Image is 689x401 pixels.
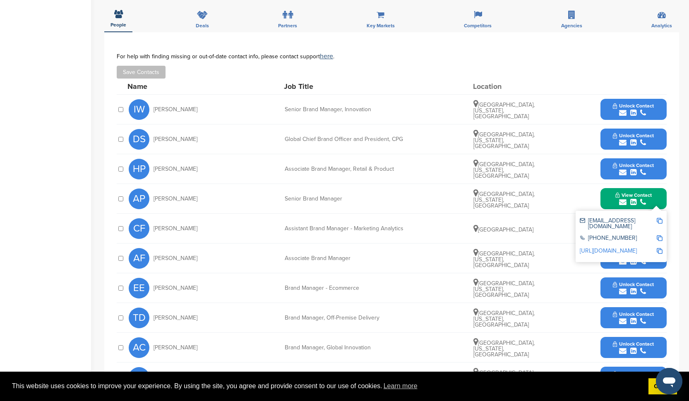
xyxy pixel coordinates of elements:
div: Brand Manager, Global Innovation [285,345,409,351]
span: Unlock Contact [613,133,654,138]
span: Unlock Contact [613,371,654,377]
div: [PHONE_NUMBER] [580,235,656,242]
a: dismiss cookie message [648,378,677,395]
a: [URL][DOMAIN_NAME] [580,247,637,254]
span: AC [129,337,149,358]
span: Competitors [464,23,492,28]
span: [PERSON_NAME] [154,136,197,142]
button: Unlock Contact [603,276,664,301]
span: AP [129,189,149,209]
button: Unlock Contact [603,97,664,122]
span: CF [129,218,149,239]
span: [PERSON_NAME] [154,196,197,202]
span: [PERSON_NAME] [154,226,197,232]
span: EC [129,367,149,388]
iframe: Button to launch messaging window [656,368,682,394]
span: Agencies [561,23,582,28]
button: Save Contacts [117,66,166,79]
span: [GEOGRAPHIC_DATA], [US_STATE], [GEOGRAPHIC_DATA] [473,161,535,179]
div: Brand Manager - Ecommerce [285,285,409,291]
span: [PERSON_NAME] [154,255,197,261]
span: Unlock Contact [613,162,654,168]
div: Job Title [284,83,408,90]
div: Senior Brand Manager [285,196,409,202]
span: Partners [278,23,297,28]
span: [GEOGRAPHIC_DATA], [US_STATE], [GEOGRAPHIC_DATA] [473,250,535,269]
div: Associate Brand Manager, Retail & Product [285,166,409,172]
span: Unlock Contact [613,103,654,109]
span: [PERSON_NAME] [154,285,197,291]
span: DS [129,129,149,150]
button: Unlock Contact [603,335,664,360]
button: Unlock Contact [603,306,664,330]
span: [PERSON_NAME] [154,107,197,112]
div: Senior Brand Manager, Innovation [285,107,409,112]
span: This website uses cookies to improve your experience. By using the site, you agree and provide co... [12,380,642,392]
span: [PERSON_NAME] [154,166,197,172]
span: Unlock Contact [613,282,654,287]
span: HP [129,159,149,179]
div: Location [473,83,535,90]
span: EE [129,278,149,298]
a: learn more about cookies [382,380,419,392]
span: [PERSON_NAME] [154,345,197,351]
div: [EMAIL_ADDRESS][DOMAIN_NAME] [580,218,656,229]
button: Unlock Contact [603,127,664,152]
span: People [110,22,126,27]
div: Assistant Brand Manager - Marketing Analytics [285,226,409,232]
a: here [320,52,333,60]
span: [GEOGRAPHIC_DATA] [473,226,533,233]
button: View Contact [605,186,662,211]
div: For help with finding missing or out-of-date contact info, please contact support . [117,53,667,60]
span: AF [129,248,149,269]
span: [GEOGRAPHIC_DATA], [US_STATE], [GEOGRAPHIC_DATA] [473,369,535,388]
span: [GEOGRAPHIC_DATA], [US_STATE], [GEOGRAPHIC_DATA] [473,101,535,120]
div: Associate Brand Manager [285,255,409,261]
img: Copy [657,218,663,224]
button: Unlock Contact [603,157,664,181]
div: Name [127,83,218,90]
span: [GEOGRAPHIC_DATA], [US_STATE], [GEOGRAPHIC_DATA] [473,339,535,358]
div: Brand Manager, Off-Premise Delivery [285,315,409,321]
span: Unlock Contact [613,341,654,347]
span: Analytics [651,23,672,28]
button: Unlock Contact [603,365,664,390]
img: Copy [657,248,663,254]
span: Key Markets [367,23,395,28]
span: [GEOGRAPHIC_DATA], [US_STATE], [GEOGRAPHIC_DATA] [473,131,535,150]
span: [PERSON_NAME] [154,315,197,321]
span: Deals [196,23,209,28]
span: TD [129,308,149,328]
span: Unlock Contact [613,311,654,317]
span: View Contact [615,192,652,198]
span: [GEOGRAPHIC_DATA], [US_STATE], [GEOGRAPHIC_DATA] [473,280,535,298]
div: Global Chief Brand Officer and President, CPG [285,136,409,142]
img: Copy [657,235,663,241]
span: [GEOGRAPHIC_DATA], [US_STATE], [GEOGRAPHIC_DATA] [473,310,535,328]
span: [GEOGRAPHIC_DATA], [US_STATE], [GEOGRAPHIC_DATA] [473,191,535,209]
span: IW [129,99,149,120]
